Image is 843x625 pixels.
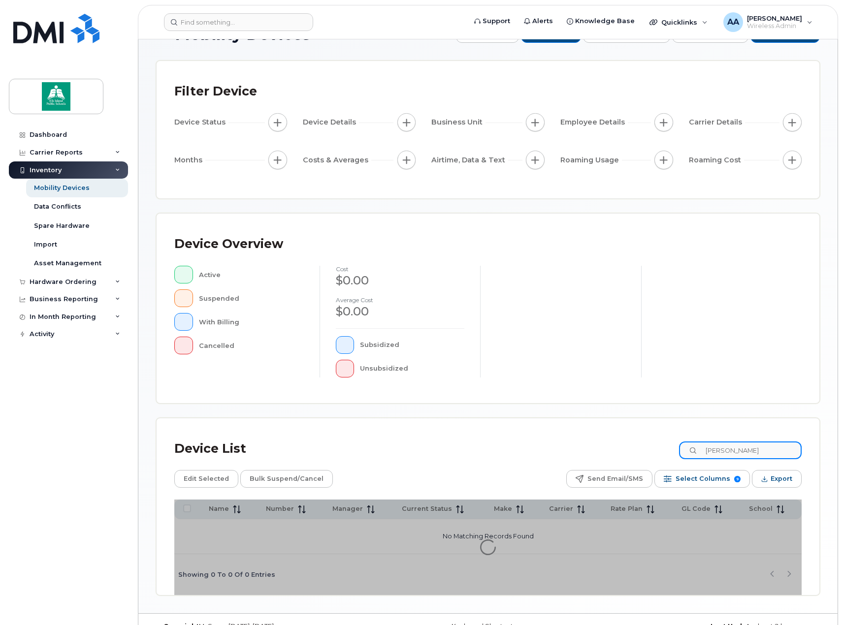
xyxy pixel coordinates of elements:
[517,11,560,31] a: Alerts
[747,22,802,30] span: Wireless Admin
[336,266,465,272] h4: cost
[752,470,802,488] button: Export
[360,336,464,354] div: Subsidized
[689,155,744,165] span: Roaming Cost
[734,476,741,482] span: 9
[771,471,792,486] span: Export
[587,471,643,486] span: Send Email/SMS
[431,155,508,165] span: Airtime, Data & Text
[661,18,697,26] span: Quicklinks
[199,313,304,331] div: With Billing
[174,231,283,257] div: Device Overview
[560,11,642,31] a: Knowledge Base
[532,16,553,26] span: Alerts
[199,289,304,307] div: Suspended
[560,117,628,127] span: Employee Details
[467,11,517,31] a: Support
[174,436,246,462] div: Device List
[303,155,371,165] span: Costs & Averages
[643,12,714,32] div: Quicklinks
[336,272,465,289] div: $0.00
[174,117,228,127] span: Device Status
[174,155,205,165] span: Months
[575,16,635,26] span: Knowledge Base
[164,13,313,31] input: Find something...
[560,155,622,165] span: Roaming Usage
[240,470,333,488] button: Bulk Suspend/Cancel
[747,14,802,22] span: [PERSON_NAME]
[566,470,652,488] button: Send Email/SMS
[360,360,464,377] div: Unsubsidized
[483,16,510,26] span: Support
[250,471,324,486] span: Bulk Suspend/Cancel
[184,471,229,486] span: Edit Selected
[303,117,359,127] span: Device Details
[676,471,730,486] span: Select Columns
[716,12,819,32] div: Alyssa Alvarado
[727,16,739,28] span: AA
[174,470,238,488] button: Edit Selected
[199,337,304,354] div: Cancelled
[175,26,311,43] span: Mobility Devices
[689,117,745,127] span: Carrier Details
[199,266,304,283] div: Active
[679,441,802,459] input: Search Device List ...
[336,303,465,320] div: $0.00
[654,470,750,488] button: Select Columns 9
[431,117,486,127] span: Business Unit
[336,297,465,303] h4: Average cost
[174,79,257,104] div: Filter Device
